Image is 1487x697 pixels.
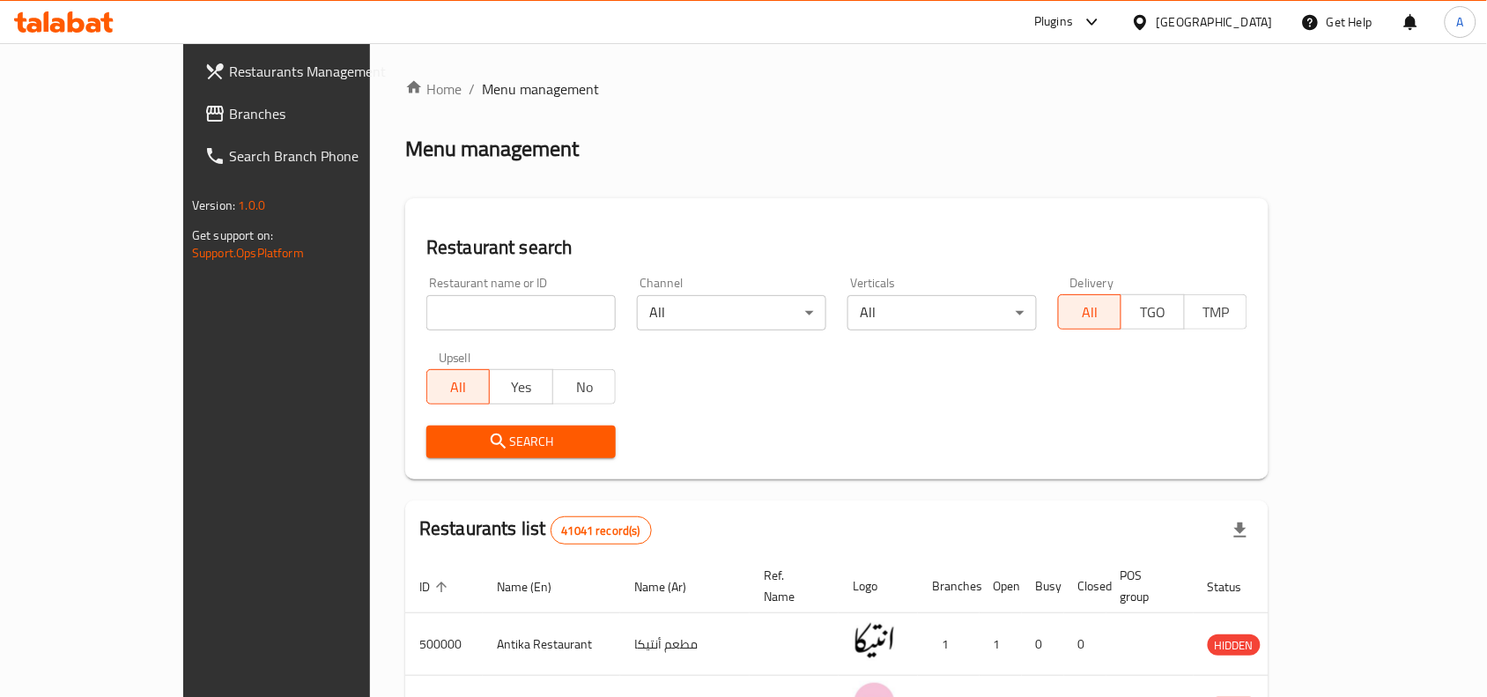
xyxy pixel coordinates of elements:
td: 1 [918,613,980,676]
td: 500000 [405,613,483,676]
a: Home [405,78,462,100]
button: All [426,369,490,404]
span: Search [440,431,602,453]
span: TMP [1192,300,1240,325]
input: Search for restaurant name or ID.. [426,295,616,330]
div: All [637,295,826,330]
button: Search [426,426,616,458]
button: All [1058,294,1121,330]
span: A [1457,12,1464,32]
h2: Restaurant search [426,234,1247,261]
span: Get support on: [192,224,273,247]
td: Antika Restaurant [483,613,620,676]
td: 0 [1022,613,1064,676]
button: TGO [1121,294,1184,330]
div: All [847,295,1037,330]
img: Antika Restaurant [853,619,897,663]
span: 41041 record(s) [551,523,651,539]
th: Open [980,560,1022,613]
span: All [1066,300,1114,325]
span: Search Branch Phone [229,145,418,167]
div: Export file [1219,509,1261,552]
span: HIDDEN [1208,635,1261,656]
span: Ref. Name [764,565,817,607]
span: ID [419,576,453,597]
td: مطعم أنتيكا [620,613,750,676]
a: Restaurants Management [190,50,432,93]
span: Name (Ar) [634,576,709,597]
button: Yes [489,369,552,404]
span: Name (En) [497,576,574,597]
h2: Menu management [405,135,579,163]
span: Branches [229,103,418,124]
th: Busy [1022,560,1064,613]
th: Branches [918,560,980,613]
span: All [434,374,483,400]
span: Status [1208,576,1265,597]
a: Search Branch Phone [190,135,432,177]
button: TMP [1184,294,1247,330]
span: 1.0.0 [238,194,265,217]
li: / [469,78,475,100]
nav: breadcrumb [405,78,1269,100]
div: HIDDEN [1208,634,1261,656]
th: Closed [1064,560,1106,613]
label: Delivery [1070,277,1114,289]
span: Menu management [482,78,599,100]
span: POS group [1121,565,1173,607]
span: No [560,374,609,400]
a: Support.OpsPlatform [192,241,304,264]
span: Yes [497,374,545,400]
a: Branches [190,93,432,135]
h2: Restaurants list [419,515,652,545]
div: Plugins [1034,11,1073,33]
label: Upsell [439,352,471,364]
th: Logo [839,560,918,613]
div: [GEOGRAPHIC_DATA] [1157,12,1273,32]
div: Total records count [551,516,652,545]
td: 1 [980,613,1022,676]
button: No [552,369,616,404]
span: Version: [192,194,235,217]
span: TGO [1128,300,1177,325]
td: 0 [1064,613,1106,676]
span: Restaurants Management [229,61,418,82]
